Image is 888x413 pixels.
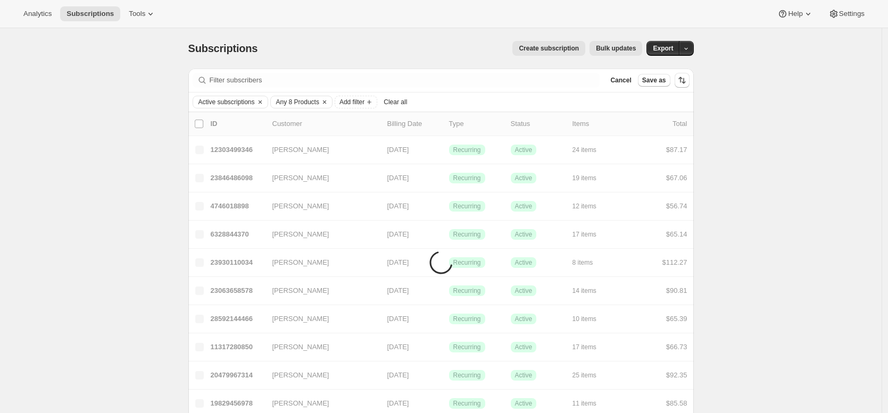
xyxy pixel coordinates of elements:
[512,41,585,56] button: Create subscription
[646,41,679,56] button: Export
[319,96,330,108] button: Clear
[642,76,666,85] span: Save as
[193,96,255,108] button: Active subscriptions
[198,98,255,106] span: Active subscriptions
[60,6,120,21] button: Subscriptions
[23,10,52,18] span: Analytics
[129,10,145,18] span: Tools
[335,96,377,108] button: Add filter
[276,98,319,106] span: Any 8 Products
[610,76,631,85] span: Cancel
[590,41,642,56] button: Bulk updates
[271,96,319,108] button: Any 8 Products
[788,10,802,18] span: Help
[379,96,411,108] button: Clear all
[188,43,258,54] span: Subscriptions
[384,98,407,106] span: Clear all
[210,73,600,88] input: Filter subscribers
[653,44,673,53] span: Export
[17,6,58,21] button: Analytics
[822,6,871,21] button: Settings
[638,74,670,87] button: Save as
[606,74,635,87] button: Cancel
[771,6,819,21] button: Help
[255,96,265,108] button: Clear
[596,44,636,53] span: Bulk updates
[839,10,865,18] span: Settings
[339,98,364,106] span: Add filter
[122,6,162,21] button: Tools
[67,10,114,18] span: Subscriptions
[519,44,579,53] span: Create subscription
[675,73,690,88] button: Sort the results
